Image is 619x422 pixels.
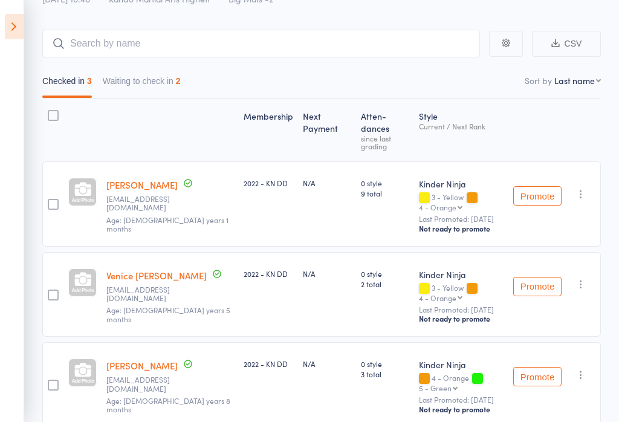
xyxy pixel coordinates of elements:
small: Last Promoted: [DATE] [419,395,504,404]
div: Last name [554,74,595,86]
div: N/A [303,268,351,279]
div: Not ready to promote [419,404,504,414]
button: CSV [532,31,601,57]
span: 3 total [361,369,409,379]
div: Not ready to promote [419,314,504,323]
div: 5 - Green [419,384,452,392]
div: Not ready to promote [419,224,504,233]
div: 4 - Orange [419,294,456,302]
a: [PERSON_NAME] [106,178,178,191]
span: 2 total [361,279,409,289]
div: 2022 - KN DD [244,268,293,279]
small: Gitaborland@yahoo.com [106,285,185,303]
div: 3 [87,76,92,86]
div: Membership [239,104,298,156]
div: Kinder Ninja [419,359,504,371]
small: Last Promoted: [DATE] [419,305,504,314]
div: 2022 - KN DD [244,359,293,369]
button: Promote [513,367,562,386]
label: Sort by [525,74,552,86]
small: Last Promoted: [DATE] [419,215,504,223]
div: Style [414,104,508,156]
button: Promote [513,277,562,296]
span: 9 total [361,188,409,198]
button: Promote [513,186,562,206]
button: Waiting to check in2 [103,70,181,98]
input: Search by name [42,30,480,57]
div: 4 - Orange [419,374,504,392]
div: 3 - Yellow [419,193,504,211]
a: Venice [PERSON_NAME] [106,269,207,282]
div: since last grading [361,134,409,150]
div: N/A [303,178,351,188]
span: Age: [DEMOGRAPHIC_DATA] years 1 months [106,215,228,233]
span: 0 style [361,268,409,279]
button: Checked in3 [42,70,92,98]
div: Kinder Ninja [419,178,504,190]
span: Age: [DEMOGRAPHIC_DATA] years 5 months [106,305,230,323]
span: 0 style [361,178,409,188]
div: N/A [303,359,351,369]
span: 0 style [361,359,409,369]
small: Mandytung87@gmail.com [106,195,185,212]
div: 2022 - KN DD [244,178,293,188]
span: Age: [DEMOGRAPHIC_DATA] years 8 months [106,395,230,414]
div: Kinder Ninja [419,268,504,281]
div: Atten­dances [356,104,414,156]
div: 2 [176,76,181,86]
div: 3 - Yellow [419,284,504,302]
small: Dmoo9119@gmail.com [106,375,185,393]
div: 4 - Orange [419,203,456,211]
div: Current / Next Rank [419,122,504,130]
div: Next Payment [298,104,356,156]
a: [PERSON_NAME] [106,359,178,372]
